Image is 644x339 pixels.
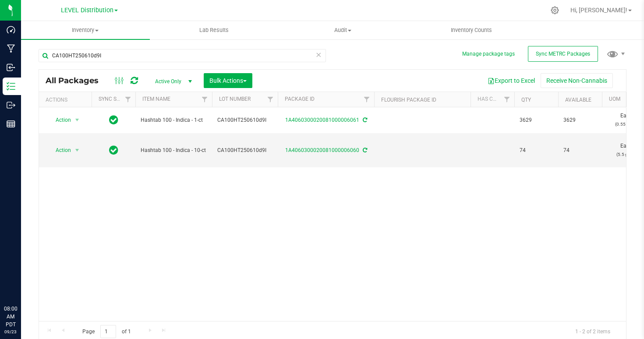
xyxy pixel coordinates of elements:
p: 08:00 AM PDT [4,305,17,328]
inline-svg: Dashboard [7,25,15,34]
span: Sync from Compliance System [361,147,367,153]
a: UOM [609,96,620,102]
inline-svg: Reports [7,120,15,128]
inline-svg: Outbound [7,101,15,109]
a: Available [565,97,591,103]
a: Filter [198,92,212,107]
a: 1A4060300020081000006060 [285,147,359,153]
button: Export to Excel [482,73,541,88]
inline-svg: Inbound [7,63,15,72]
span: Action [48,114,71,126]
span: Hashtab 100 - Indica - 1-ct [141,116,207,124]
span: Clear [315,49,322,60]
span: select [72,114,83,126]
button: Sync METRC Packages [528,46,598,62]
span: Hi, [PERSON_NAME]! [570,7,627,14]
span: LEVEL Distribution [61,7,113,14]
span: 1 - 2 of 2 items [568,325,617,338]
a: Qty [521,97,531,103]
a: Lab Results [150,21,279,39]
span: Sync from Compliance System [361,117,367,123]
iframe: Resource center [9,269,35,295]
span: 3629 [520,116,553,124]
span: Bulk Actions [209,77,247,84]
span: CA100HT250610d9I [217,146,272,155]
span: select [72,144,83,156]
a: Filter [360,92,374,107]
a: Inventory [21,21,150,39]
a: 1A4060300020081000006061 [285,117,359,123]
inline-svg: Manufacturing [7,44,15,53]
span: All Packages [46,76,107,85]
span: Page of 1 [75,325,138,339]
a: Lot Number [219,96,251,102]
span: 74 [520,146,553,155]
a: Filter [263,92,278,107]
a: Flourish Package ID [381,97,436,103]
span: In Sync [109,144,118,156]
a: Inventory Counts [407,21,536,39]
inline-svg: Inventory [7,82,15,91]
div: Actions [46,97,88,103]
button: Bulk Actions [204,73,252,88]
span: Audit [279,26,407,34]
a: Sync Status [99,96,132,102]
p: 09/23 [4,328,17,335]
span: Sync METRC Packages [536,51,590,57]
span: CA100HT250610d9I [217,116,272,124]
span: Inventory Counts [439,26,504,34]
a: Package ID [285,96,315,102]
span: Lab Results [188,26,241,34]
button: Manage package tags [462,50,515,58]
span: In Sync [109,114,118,126]
span: 74 [563,146,597,155]
a: Filter [500,92,514,107]
input: Search Package ID, Item Name, SKU, Lot or Part Number... [39,49,326,62]
span: Hashtab 100 - Indica - 10-ct [141,146,207,155]
span: 3629 [563,116,597,124]
a: Item Name [142,96,170,102]
input: 1 [100,325,116,339]
th: Has COA [471,92,514,107]
a: Audit [279,21,407,39]
a: Filter [121,92,135,107]
span: Inventory [21,26,150,34]
span: Action [48,144,71,156]
iframe: Resource center unread badge [26,268,36,278]
button: Receive Non-Cannabis [541,73,613,88]
div: Manage settings [549,6,560,14]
